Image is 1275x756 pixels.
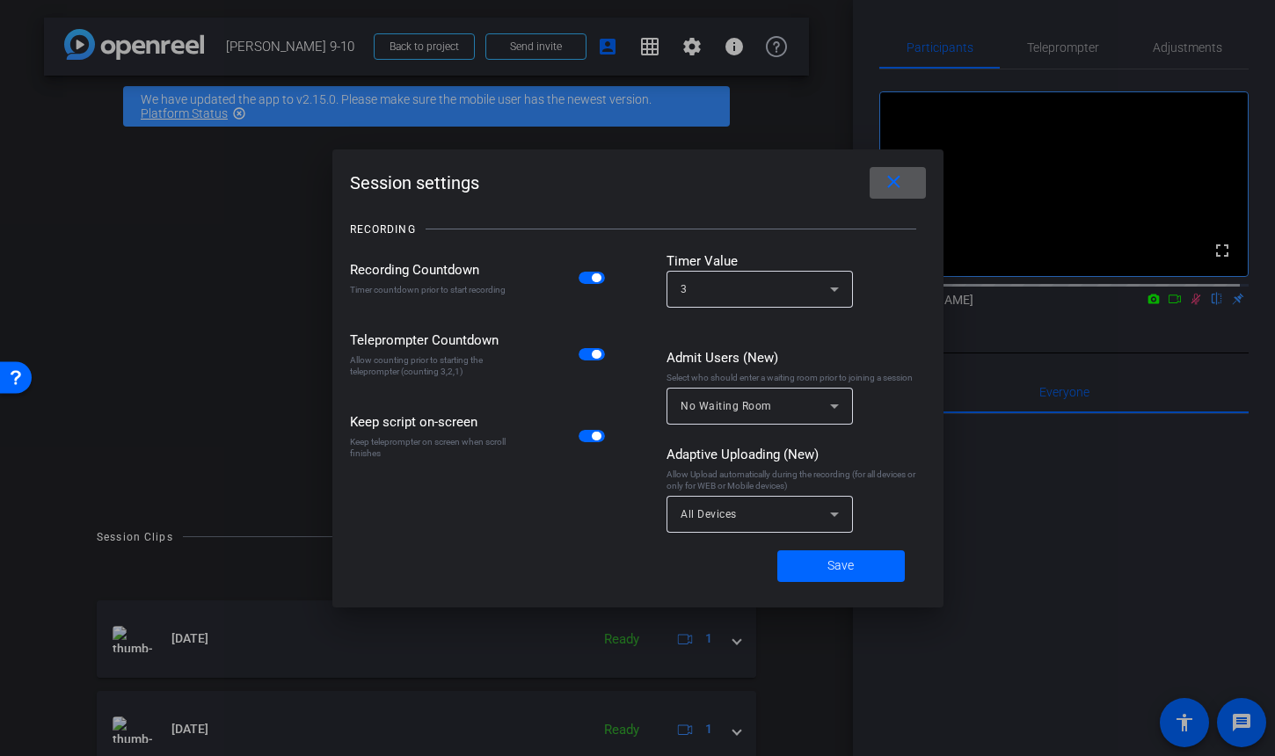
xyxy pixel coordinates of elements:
[350,284,513,295] div: Timer countdown prior to start recording
[350,221,416,238] div: RECORDING
[350,331,513,350] div: Teleprompter Countdown
[681,400,772,412] span: No Waiting Room
[667,348,926,367] div: Admit Users (New)
[827,556,854,575] span: Save
[350,412,513,432] div: Keep script on-screen
[350,260,513,280] div: Recording Countdown
[667,251,926,271] div: Timer Value
[667,445,926,464] div: Adaptive Uploading (New)
[681,508,737,520] span: All Devices
[350,207,926,251] openreel-title-line: RECORDING
[350,436,513,459] div: Keep teleprompter on screen when scroll finishes
[667,372,926,383] div: Select who should enter a waiting room prior to joining a session
[350,354,513,377] div: Allow counting prior to starting the teleprompter (counting 3,2,1)
[667,469,926,491] div: Allow Upload automatically during the recording (for all devices or only for WEB or Mobile devices)
[681,283,688,295] span: 3
[350,167,926,199] div: Session settings
[883,171,905,193] mat-icon: close
[777,550,905,582] button: Save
